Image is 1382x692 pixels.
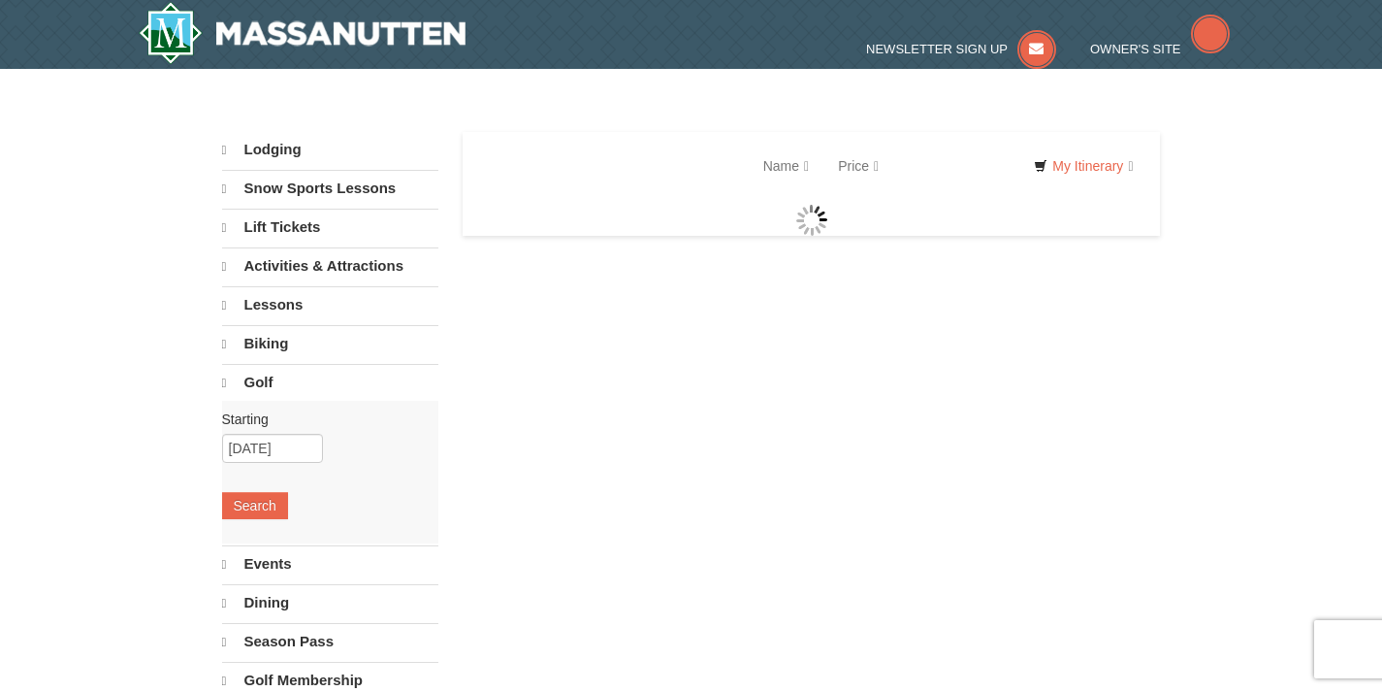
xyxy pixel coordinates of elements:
[749,147,823,185] a: Name
[1090,42,1230,56] a: Owner's Site
[222,492,288,519] button: Search
[222,623,438,660] a: Season Pass
[866,42,1008,56] span: Newsletter Sign Up
[796,205,827,236] img: wait gif
[222,410,424,429] label: Starting
[222,132,438,168] a: Lodging
[823,147,893,185] a: Price
[222,286,438,323] a: Lessons
[866,42,1056,56] a: Newsletter Sign Up
[222,325,438,362] a: Biking
[139,2,466,64] img: Massanutten Resort Logo
[222,170,438,207] a: Snow Sports Lessons
[222,584,438,621] a: Dining
[139,2,466,64] a: Massanutten Resort
[222,209,438,246] a: Lift Tickets
[222,364,438,401] a: Golf
[222,545,438,582] a: Events
[222,247,438,284] a: Activities & Attractions
[1021,151,1145,181] a: My Itinerary
[1090,42,1181,56] span: Owner's Site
